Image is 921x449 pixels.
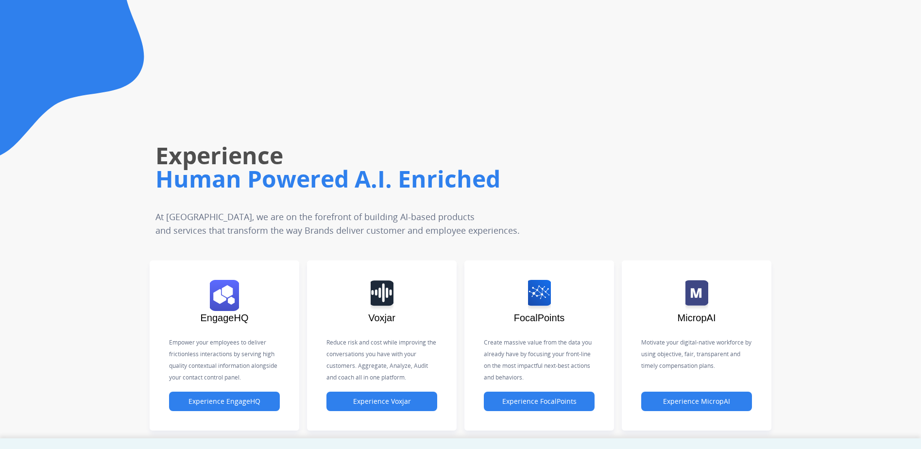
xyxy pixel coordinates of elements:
p: Empower your employees to deliver frictionless interactions by serving high quality contextual in... [169,337,280,383]
a: Experience FocalPoints [484,397,595,406]
button: Experience EngageHQ [169,392,280,411]
p: Create massive value from the data you already have by focusing your front-line on the most impac... [484,337,595,383]
button: Experience MicropAI [641,392,752,411]
button: Experience FocalPoints [484,392,595,411]
a: Experience Voxjar [326,397,437,406]
span: FocalPoints [514,312,565,323]
img: logo [371,280,393,311]
button: Experience Voxjar [326,392,437,411]
p: At [GEOGRAPHIC_DATA], we are on the forefront of building AI-based products and services that tra... [155,210,588,237]
img: logo [528,280,551,311]
img: logo [685,280,708,311]
h1: Experience [155,140,650,171]
img: logo [210,280,239,311]
span: Voxjar [368,312,395,323]
p: Motivate your digital-native workforce by using objective, fair, transparent and timely compensat... [641,337,752,372]
p: Reduce risk and cost while improving the conversations you have with your customers. Aggregate, A... [326,337,437,383]
span: EngageHQ [201,312,249,323]
a: Experience EngageHQ [169,397,280,406]
h1: Human Powered A.I. Enriched [155,163,650,194]
a: Experience MicropAI [641,397,752,406]
span: MicropAI [678,312,716,323]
